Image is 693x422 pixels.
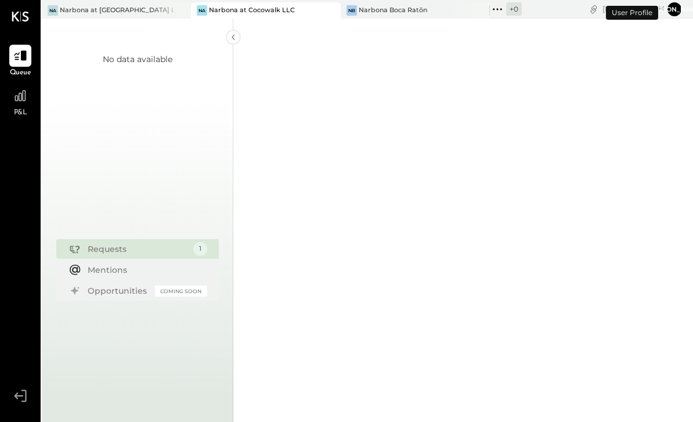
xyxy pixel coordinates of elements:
div: Narbona Boca Ratōn [359,6,427,15]
div: [DATE] [602,3,665,15]
div: Na [197,5,207,16]
div: Opportunities [88,285,149,297]
div: copy link [588,3,600,15]
span: P&L [14,108,27,118]
a: Queue [1,45,40,78]
div: No data available [103,53,172,65]
div: Narbona at Cocowalk LLC [209,6,295,15]
button: [PERSON_NAME] [667,2,681,16]
div: User Profile [606,6,658,20]
div: Na [48,5,58,16]
div: Requests [88,243,187,255]
span: 7 : 54 [630,3,653,15]
div: 1 [193,242,207,256]
a: P&L [1,85,40,118]
div: + 0 [506,2,522,16]
div: Narbona at [GEOGRAPHIC_DATA] LLC [60,6,174,15]
div: Coming Soon [155,286,207,297]
div: Mentions [88,264,201,276]
div: NB [346,5,357,16]
span: Queue [10,68,31,78]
